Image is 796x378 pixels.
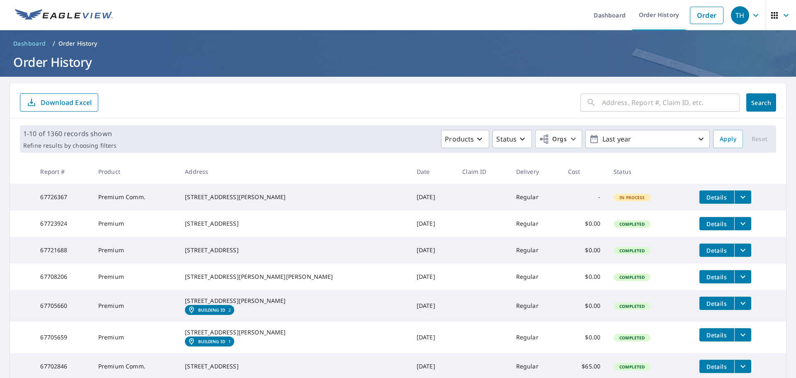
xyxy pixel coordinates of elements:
[753,99,769,107] span: Search
[734,328,751,341] button: filesDropdownBtn-67705659
[561,184,607,210] td: -
[185,193,403,201] div: [STREET_ADDRESS][PERSON_NAME]
[704,300,729,307] span: Details
[456,159,509,184] th: Claim ID
[734,270,751,283] button: filesDropdownBtn-67708206
[614,303,650,309] span: Completed
[185,297,403,305] div: [STREET_ADDRESS][PERSON_NAME]
[410,322,456,353] td: [DATE]
[10,37,49,50] a: Dashboard
[614,274,650,280] span: Completed
[561,263,607,290] td: $0.00
[53,39,55,49] li: /
[92,184,178,210] td: Premium Comm.
[92,210,178,237] td: Premium
[704,363,729,371] span: Details
[15,9,113,22] img: EV Logo
[441,130,489,148] button: Products
[699,270,734,283] button: detailsBtn-67708206
[720,134,736,144] span: Apply
[410,263,456,290] td: [DATE]
[34,322,91,353] td: 67705659
[178,159,410,184] th: Address
[410,237,456,263] td: [DATE]
[198,307,225,312] em: Building ID
[34,237,91,263] td: 67721688
[185,337,234,346] a: Building ID1
[704,331,729,339] span: Details
[561,322,607,353] td: $0.00
[510,263,561,290] td: Regular
[34,210,91,237] td: 67723924
[599,132,696,146] p: Last year
[10,37,786,50] nav: breadcrumb
[699,244,734,257] button: detailsBtn-67721688
[10,54,786,71] h1: Order History
[510,290,561,322] td: Regular
[510,237,561,263] td: Regular
[23,142,116,149] p: Refine results by choosing filters
[185,362,403,371] div: [STREET_ADDRESS]
[561,210,607,237] td: $0.00
[704,193,729,201] span: Details
[410,210,456,237] td: [DATE]
[614,364,650,370] span: Completed
[699,297,734,310] button: detailsBtn-67705660
[561,290,607,322] td: $0.00
[602,91,740,114] input: Address, Report #, Claim ID, etc.
[41,98,92,107] p: Download Excel
[539,134,567,144] span: Orgs
[20,93,98,112] button: Download Excel
[699,217,734,230] button: detailsBtn-67723924
[704,220,729,228] span: Details
[734,360,751,373] button: filesDropdownBtn-67702846
[746,93,776,112] button: Search
[185,273,403,281] div: [STREET_ADDRESS][PERSON_NAME][PERSON_NAME]
[561,237,607,263] td: $0.00
[410,290,456,322] td: [DATE]
[699,190,734,204] button: detailsBtn-67726367
[58,39,97,48] p: Order History
[734,244,751,257] button: filesDropdownBtn-67721688
[185,328,403,337] div: [STREET_ADDRESS][PERSON_NAME]
[585,130,710,148] button: Last year
[34,290,91,322] td: 67705660
[510,184,561,210] td: Regular
[561,159,607,184] th: Cost
[734,217,751,230] button: filesDropdownBtn-67723924
[713,130,743,148] button: Apply
[92,159,178,184] th: Product
[690,7,723,24] a: Order
[734,190,751,204] button: filesDropdownBtn-67726367
[510,322,561,353] td: Regular
[410,184,456,210] td: [DATE]
[510,159,561,184] th: Delivery
[731,6,749,24] div: TH
[13,39,46,48] span: Dashboard
[614,221,650,227] span: Completed
[23,129,116,139] p: 1-10 of 1360 records shown
[34,159,91,184] th: Report #
[410,159,456,184] th: Date
[607,159,693,184] th: Status
[34,184,91,210] td: 67726367
[734,297,751,310] button: filesDropdownBtn-67705660
[198,339,225,344] em: Building ID
[614,335,650,341] span: Completed
[185,219,403,228] div: [STREET_ADDRESS]
[34,263,91,290] td: 67708206
[704,246,729,254] span: Details
[535,130,582,148] button: Orgs
[185,246,403,254] div: [STREET_ADDRESS]
[92,263,178,290] td: Premium
[493,130,532,148] button: Status
[704,273,729,281] span: Details
[510,210,561,237] td: Regular
[92,237,178,263] td: Premium
[185,305,234,315] a: Building ID2
[699,328,734,341] button: detailsBtn-67705659
[445,134,474,144] p: Products
[699,360,734,373] button: detailsBtn-67702846
[496,134,517,144] p: Status
[92,290,178,322] td: Premium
